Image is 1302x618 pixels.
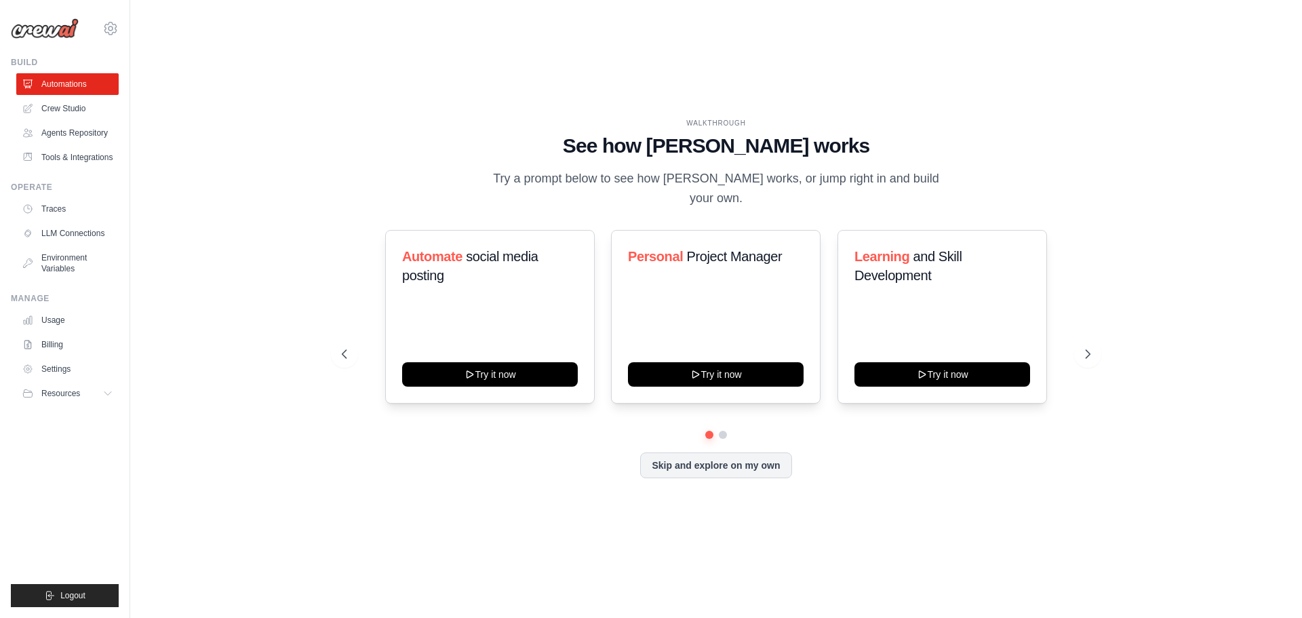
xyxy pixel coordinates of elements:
a: Agents Repository [16,122,119,144]
a: Environment Variables [16,247,119,279]
div: Operate [11,182,119,193]
a: Traces [16,198,119,220]
a: Billing [16,334,119,355]
button: Resources [16,383,119,404]
a: Crew Studio [16,98,119,119]
a: Automations [16,73,119,95]
button: Try it now [628,362,804,387]
span: social media posting [402,249,538,283]
span: Project Manager [687,249,783,264]
p: Try a prompt below to see how [PERSON_NAME] works, or jump right in and build your own. [488,169,944,209]
a: LLM Connections [16,223,119,244]
span: Learning [854,249,909,264]
span: Resources [41,388,80,399]
div: WALKTHROUGH [342,118,1090,128]
img: Logo [11,18,79,39]
span: Automate [402,249,462,264]
a: Usage [16,309,119,331]
div: Build [11,57,119,68]
div: Manage [11,293,119,304]
button: Logout [11,584,119,607]
span: and Skill Development [854,249,962,283]
button: Skip and explore on my own [640,452,791,478]
span: Logout [60,590,85,601]
button: Try it now [854,362,1030,387]
a: Tools & Integrations [16,147,119,168]
span: Personal [628,249,683,264]
a: Settings [16,358,119,380]
h1: See how [PERSON_NAME] works [342,134,1090,158]
iframe: Chat Widget [1234,553,1302,618]
button: Try it now [402,362,578,387]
